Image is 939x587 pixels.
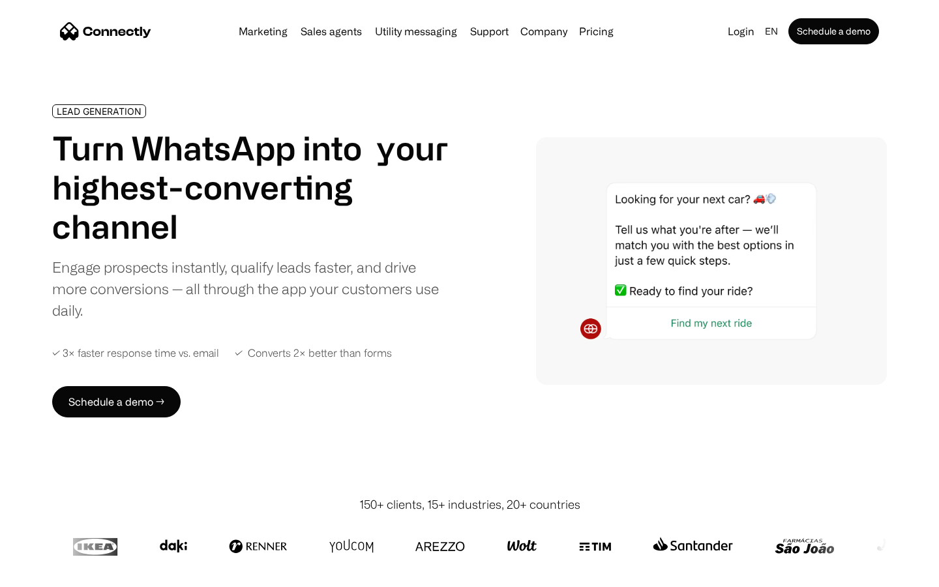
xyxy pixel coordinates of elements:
[465,26,514,37] a: Support
[574,26,619,37] a: Pricing
[52,256,449,321] div: Engage prospects instantly, qualify leads faster, and drive more conversions — all through the ap...
[52,347,219,359] div: ✓ 3× faster response time vs. email
[235,347,392,359] div: ✓ Converts 2× better than forms
[295,26,367,37] a: Sales agents
[359,496,580,513] div: 150+ clients, 15+ industries, 20+ countries
[370,26,462,37] a: Utility messaging
[765,22,778,40] div: en
[52,386,181,417] a: Schedule a demo →
[57,106,142,116] div: LEAD GENERATION
[233,26,293,37] a: Marketing
[723,22,760,40] a: Login
[788,18,879,44] a: Schedule a demo
[52,128,449,246] h1: Turn WhatsApp into your highest-converting channel
[520,22,567,40] div: Company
